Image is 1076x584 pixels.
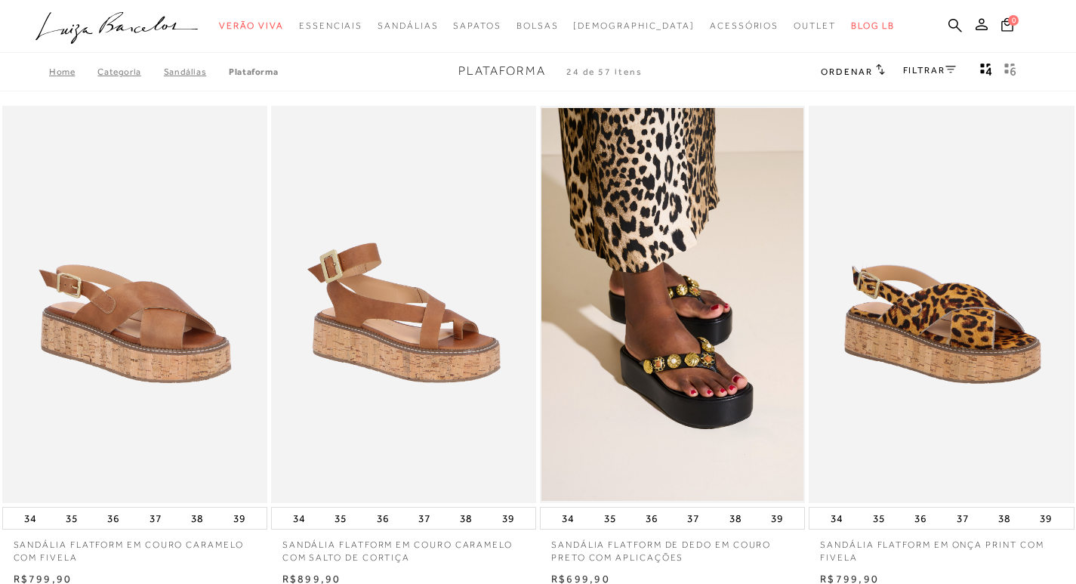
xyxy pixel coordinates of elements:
button: 38 [187,508,208,529]
a: SANDÁLIAS [164,66,229,77]
button: Mostrar 4 produtos por linha [976,62,997,82]
button: 34 [557,508,578,529]
a: SANDÁLIA FLATFORM DE DEDO EM COURO PRETO COM APLICAÇÕES [540,530,805,564]
span: [DEMOGRAPHIC_DATA] [573,20,695,31]
button: 36 [103,508,124,529]
button: 39 [498,508,519,529]
a: categoryNavScreenReaderText [219,12,284,40]
span: Essenciais [299,20,362,31]
button: 37 [952,508,973,529]
a: Home [49,66,97,77]
span: Acessórios [710,20,778,31]
a: categoryNavScreenReaderText [794,12,836,40]
span: Bolsas [516,20,559,31]
a: SANDÁLIA FLATFORM EM COURO CARAMELO COM SALTO DE CORTIÇA SANDÁLIA FLATFORM EM COURO CARAMELO COM ... [273,108,535,502]
a: categoryNavScreenReaderText [378,12,438,40]
span: Verão Viva [219,20,284,31]
a: SANDÁLIA FLATFORM EM ONÇA PRINT COM FIVELA SANDÁLIA FLATFORM EM ONÇA PRINT COM FIVELA [810,108,1072,502]
img: SANDÁLIA FLATFORM EM COURO CARAMELO COM FIVELA [4,108,266,502]
span: 0 [1008,15,1019,26]
button: 39 [1035,508,1056,529]
img: SANDÁLIA FLATFORM EM ONÇA PRINT COM FIVELA [810,108,1072,502]
button: 35 [868,508,889,529]
a: SANDÁLIA FLATFORM EM COURO CARAMELO COM SALTO DE CORTIÇA [271,530,536,564]
button: 37 [683,508,704,529]
span: Outlet [794,20,836,31]
button: 36 [372,508,393,529]
a: noSubCategoriesText [573,12,695,40]
button: 35 [61,508,82,529]
a: SANDÁLIA FLATFORM DE DEDO EM COURO PRETO COM APLICAÇÕES SANDÁLIA FLATFORM DE DEDO EM COURO PRETO ... [541,108,803,502]
button: 34 [826,508,847,529]
a: FILTRAR [903,65,956,76]
a: Categoria [97,66,163,77]
button: 38 [725,508,746,529]
button: 35 [330,508,351,529]
button: 34 [20,508,41,529]
button: 0 [997,17,1018,37]
a: Plataforma [229,66,278,77]
a: SANDÁLIA FLATFORM EM ONÇA PRINT COM FIVELA [809,530,1074,564]
button: 36 [641,508,662,529]
button: 36 [910,508,931,529]
button: 37 [145,508,166,529]
span: Ordenar [821,66,872,77]
button: gridText6Desc [1000,62,1021,82]
button: 39 [229,508,250,529]
span: 24 de 57 itens [566,66,643,77]
button: 38 [455,508,476,529]
button: 39 [766,508,788,529]
span: Plataforma [458,64,546,78]
span: BLOG LB [851,20,895,31]
span: Sandálias [378,20,438,31]
a: categoryNavScreenReaderText [299,12,362,40]
button: 35 [600,508,621,529]
button: 34 [288,508,310,529]
a: SANDÁLIA FLATFORM EM COURO CARAMELO COM FIVELA [2,530,267,564]
a: categoryNavScreenReaderText [453,12,501,40]
a: SANDÁLIA FLATFORM EM COURO CARAMELO COM FIVELA SANDÁLIA FLATFORM EM COURO CARAMELO COM FIVELA [4,108,266,502]
span: Sapatos [453,20,501,31]
img: SANDÁLIA FLATFORM DE DEDO EM COURO PRETO COM APLICAÇÕES [541,108,803,502]
button: 37 [414,508,435,529]
img: SANDÁLIA FLATFORM EM COURO CARAMELO COM SALTO DE CORTIÇA [273,108,535,502]
a: BLOG LB [851,12,895,40]
a: categoryNavScreenReaderText [710,12,778,40]
button: 38 [994,508,1015,529]
a: categoryNavScreenReaderText [516,12,559,40]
